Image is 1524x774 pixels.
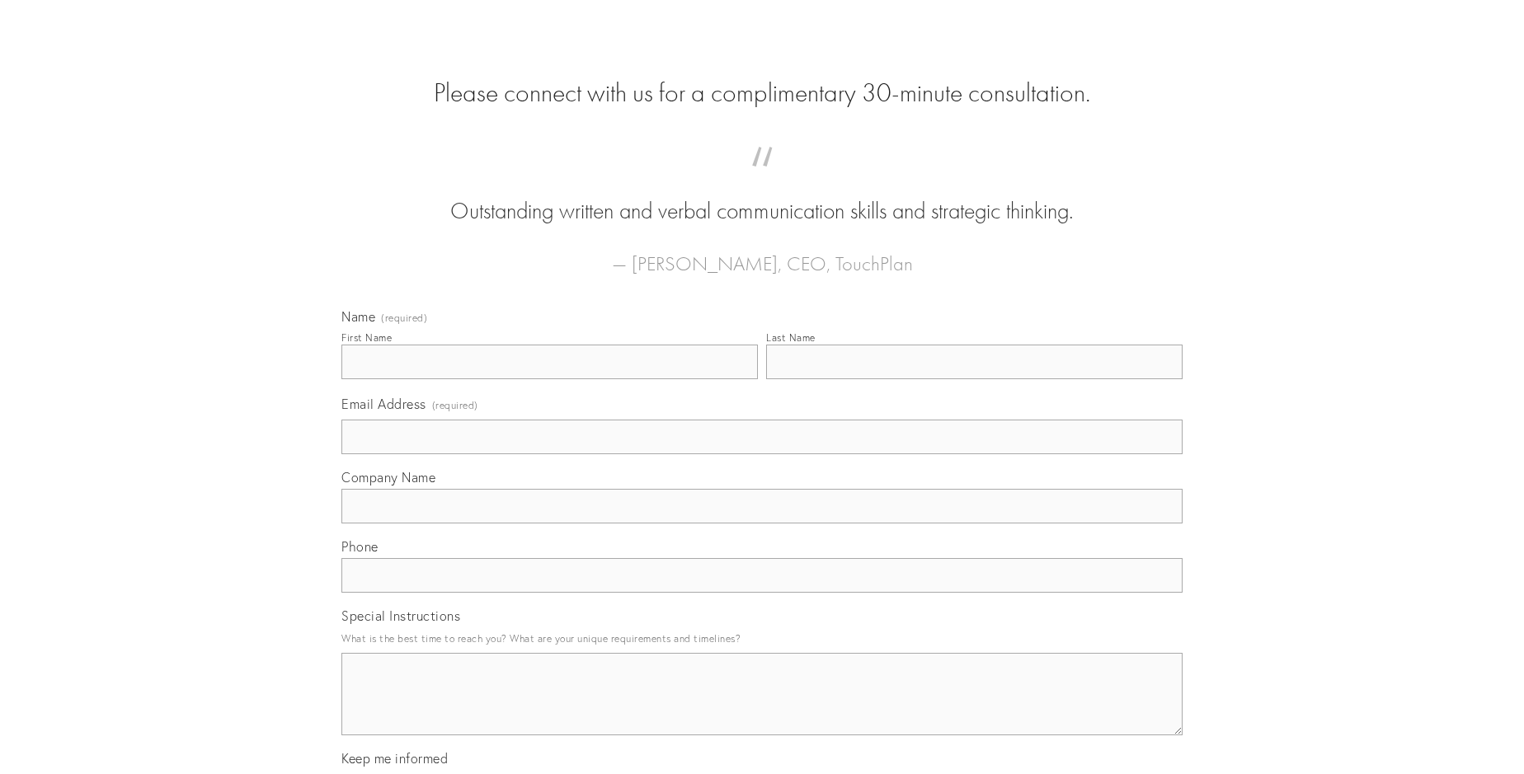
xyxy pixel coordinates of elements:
span: (required) [432,394,478,416]
div: First Name [341,331,392,344]
span: Company Name [341,469,435,486]
span: (required) [381,313,427,323]
blockquote: Outstanding written and verbal communication skills and strategic thinking. [368,163,1156,228]
span: Special Instructions [341,607,460,624]
h2: Please connect with us for a complimentary 30-minute consultation. [341,77,1183,109]
span: Name [341,308,375,325]
p: What is the best time to reach you? What are your unique requirements and timelines? [341,627,1183,650]
span: Keep me informed [341,750,448,767]
span: Email Address [341,396,426,412]
span: Phone [341,538,379,555]
div: Last Name [766,331,816,344]
figcaption: — [PERSON_NAME], CEO, TouchPlan [368,228,1156,280]
span: “ [368,163,1156,195]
